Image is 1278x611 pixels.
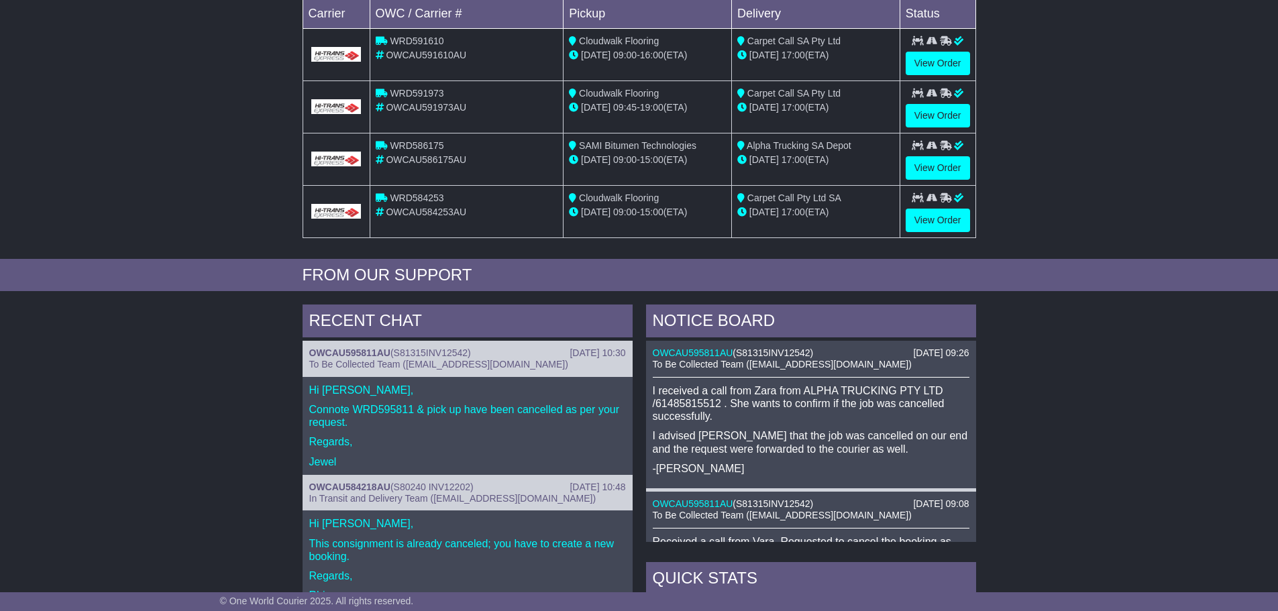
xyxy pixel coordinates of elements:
[309,384,626,396] p: Hi [PERSON_NAME],
[309,347,390,358] a: OWCAU595811AU
[613,102,637,113] span: 09:45
[782,207,805,217] span: 17:00
[309,455,626,468] p: Jewel
[309,482,390,492] a: OWCAU584218AU
[749,207,779,217] span: [DATE]
[390,88,443,99] span: WRD591973
[311,99,362,114] img: GetCarrierServiceLogo
[579,88,659,99] span: Cloudwalk Flooring
[386,102,466,113] span: OWCAU591973AU
[303,304,633,341] div: RECENT CHAT
[303,266,976,285] div: FROM OUR SUPPORT
[906,52,970,75] a: View Order
[570,347,625,359] div: [DATE] 10:30
[736,347,810,358] span: S81315INV12542
[394,347,468,358] span: S81315INV12542
[653,498,733,509] a: OWCAU595811AU
[640,102,663,113] span: 19:00
[640,50,663,60] span: 16:00
[394,482,470,492] span: S80240 INV12202
[906,156,970,180] a: View Order
[737,48,894,62] div: (ETA)
[386,50,466,60] span: OWCAU591610AU
[646,304,976,341] div: NOTICE BOARD
[311,204,362,219] img: GetCarrierServiceLogo
[640,207,663,217] span: 15:00
[309,569,626,582] p: Regards,
[579,140,696,151] span: SAMI Bitumen Technologies
[906,209,970,232] a: View Order
[569,205,726,219] div: - (ETA)
[569,48,726,62] div: - (ETA)
[309,347,626,359] div: ( )
[220,596,414,606] span: © One World Courier 2025. All rights reserved.
[736,498,810,509] span: S81315INV12542
[390,192,443,203] span: WRD584253
[640,154,663,165] span: 15:00
[653,510,912,520] span: To Be Collected Team ([EMAIL_ADDRESS][DOMAIN_NAME])
[782,102,805,113] span: 17:00
[613,154,637,165] span: 09:00
[581,207,610,217] span: [DATE]
[581,154,610,165] span: [DATE]
[913,498,969,510] div: [DATE] 09:08
[737,101,894,115] div: (ETA)
[653,462,969,475] p: -[PERSON_NAME]
[653,384,969,423] p: I received a call from Zara from ALPHA TRUCKING PTY LTD /61485815512 . She wants to confirm if th...
[613,207,637,217] span: 09:00
[569,153,726,167] div: - (ETA)
[747,36,841,46] span: Carpet Call SA Pty Ltd
[782,50,805,60] span: 17:00
[646,562,976,598] div: Quick Stats
[653,498,969,510] div: ( )
[311,47,362,62] img: GetCarrierServiceLogo
[309,493,596,504] span: In Transit and Delivery Team ([EMAIL_ADDRESS][DOMAIN_NAME])
[653,347,733,358] a: OWCAU595811AU
[311,152,362,166] img: GetCarrierServiceLogo
[309,482,626,493] div: ( )
[613,50,637,60] span: 09:00
[570,482,625,493] div: [DATE] 10:48
[737,205,894,219] div: (ETA)
[309,537,626,563] p: This consignment is already canceled; you have to create a new booking.
[913,347,969,359] div: [DATE] 09:26
[747,88,841,99] span: Carpet Call SA Pty Ltd
[309,403,626,429] p: Connote WRD595811 & pick up have been cancelled as per your request.
[569,101,726,115] div: - (ETA)
[579,36,659,46] span: Cloudwalk Flooring
[653,535,969,561] p: Received a call from Vara. Requested to cancel the booking as their client would need to change t...
[749,50,779,60] span: [DATE]
[386,207,466,217] span: OWCAU584253AU
[906,104,970,127] a: View Order
[747,140,851,151] span: Alpha Trucking SA Depot
[749,154,779,165] span: [DATE]
[581,102,610,113] span: [DATE]
[782,154,805,165] span: 17:00
[309,589,626,602] p: Rhiza
[309,517,626,530] p: Hi [PERSON_NAME],
[653,347,969,359] div: ( )
[390,140,443,151] span: WRD586175
[390,36,443,46] span: WRD591610
[386,154,466,165] span: OWCAU586175AU
[749,102,779,113] span: [DATE]
[309,435,626,448] p: Regards,
[581,50,610,60] span: [DATE]
[579,192,659,203] span: Cloudwalk Flooring
[653,429,969,455] p: I advised [PERSON_NAME] that the job was cancelled on our end and the request were forwarded to t...
[653,359,912,370] span: To Be Collected Team ([EMAIL_ADDRESS][DOMAIN_NAME])
[309,359,568,370] span: To Be Collected Team ([EMAIL_ADDRESS][DOMAIN_NAME])
[737,153,894,167] div: (ETA)
[747,192,841,203] span: Carpet Call Pty Ltd SA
